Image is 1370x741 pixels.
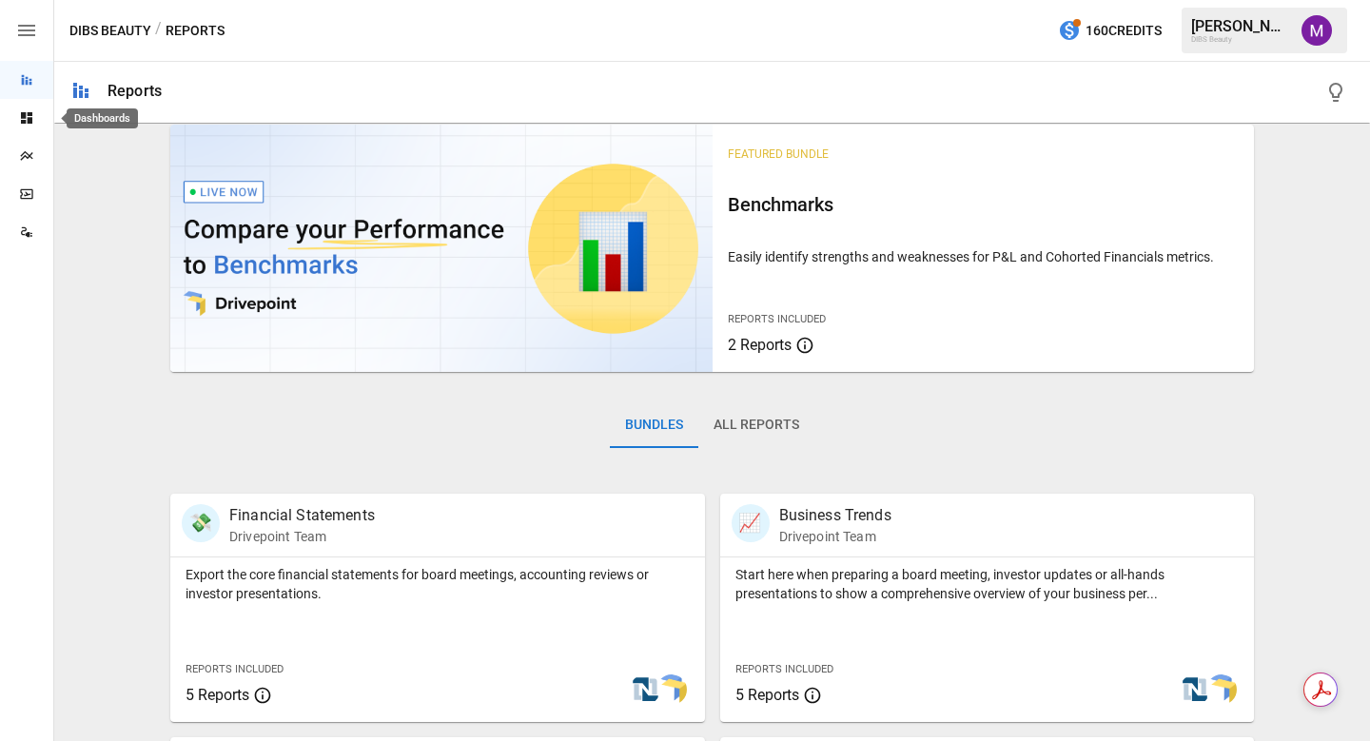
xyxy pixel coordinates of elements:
p: Drivepoint Team [229,527,375,546]
div: 💸 [182,504,220,542]
div: [PERSON_NAME] [1191,17,1290,35]
span: 5 Reports [735,686,799,704]
span: Reports Included [728,313,826,325]
div: Dashboards [67,108,138,128]
span: 160 Credits [1086,19,1162,43]
div: DIBS Beauty [1191,35,1290,44]
p: Drivepoint Team [779,527,891,546]
img: netsuite [630,674,660,705]
span: 5 Reports [186,686,249,704]
span: Reports Included [186,663,284,675]
button: Bundles [610,402,698,448]
div: 📈 [732,504,770,542]
img: smart model [656,674,687,705]
p: Business Trends [779,504,891,527]
p: Easily identify strengths and weaknesses for P&L and Cohorted Financials metrics. [728,247,1240,266]
img: video thumbnail [170,125,713,372]
span: Reports Included [735,663,833,675]
img: netsuite [1180,674,1210,705]
img: smart model [1206,674,1237,705]
button: 160Credits [1050,13,1169,49]
div: Reports [108,82,162,100]
button: All Reports [698,402,814,448]
span: Featured Bundle [728,147,829,161]
p: Financial Statements [229,504,375,527]
span: 2 Reports [728,336,792,354]
p: Start here when preparing a board meeting, investor updates or all-hands presentations to show a ... [735,565,1240,603]
p: Export the core financial statements for board meetings, accounting reviews or investor presentat... [186,565,690,603]
img: Mindy Luong [1301,15,1332,46]
div: / [155,19,162,43]
button: DIBS Beauty [69,19,151,43]
button: Mindy Luong [1290,4,1343,57]
h6: Benchmarks [728,189,1240,220]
